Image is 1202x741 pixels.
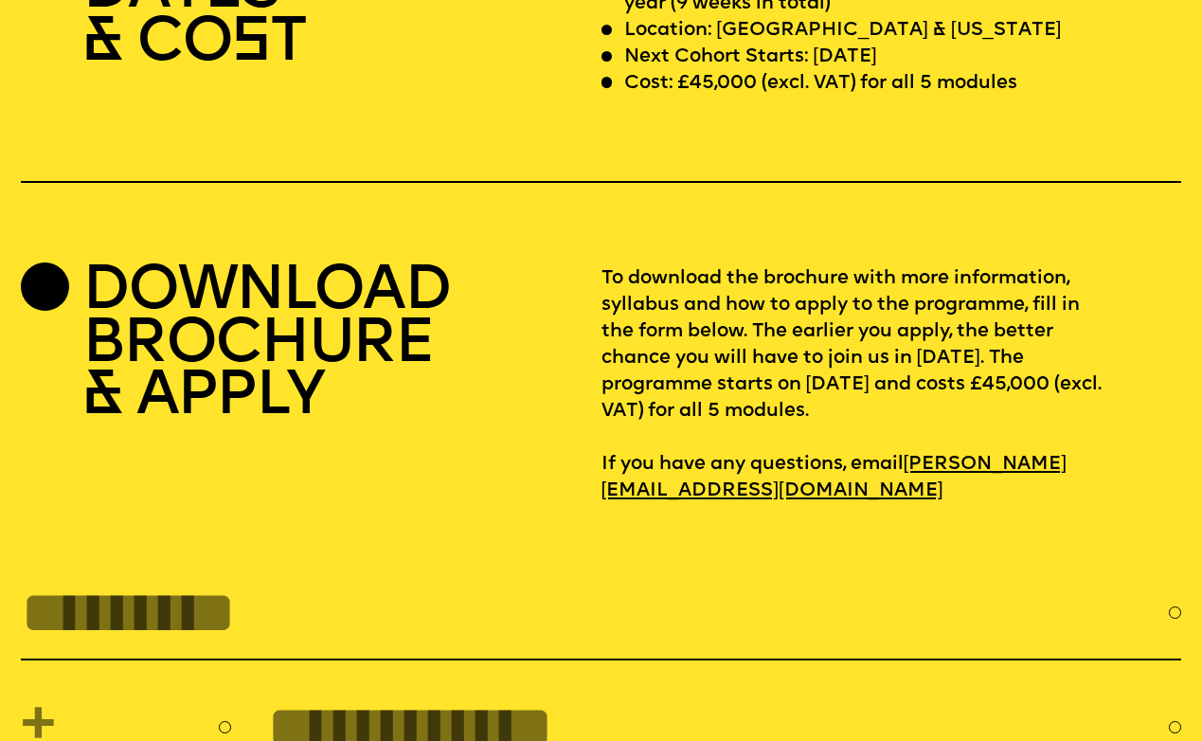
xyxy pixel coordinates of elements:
[82,266,450,425] h2: DOWNLOAD BROCHURE & APPLY
[624,45,876,71] p: Next Cohort Starts: [DATE]
[231,13,269,75] span: S
[624,71,1017,98] p: Cost: £45,000 (excl. VAT) for all 5 modules
[601,446,1067,509] a: [PERSON_NAME][EMAIL_ADDRESS][DOMAIN_NAME]
[601,266,1181,504] p: To download the brochure with more information, syllabus and how to apply to the programme, fill ...
[624,18,1061,45] p: Location: [GEOGRAPHIC_DATA] & [US_STATE]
